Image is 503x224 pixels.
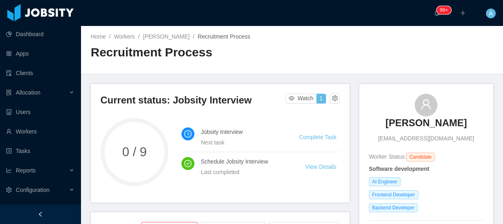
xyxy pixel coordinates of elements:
span: Recruitment Process [198,33,250,40]
i: icon: user [420,99,432,110]
span: / [109,33,111,40]
div: Next task [201,138,279,147]
a: icon: pie-chartDashboard [6,26,75,42]
a: Home [91,33,106,40]
i: icon: clock-circle [184,130,192,138]
i: icon: setting [6,187,12,193]
a: icon: appstoreApps [6,45,75,62]
h2: Recruitment Process [91,44,292,61]
a: [PERSON_NAME] [386,116,467,134]
i: icon: solution [6,90,12,95]
button: icon: eyeWatch [286,94,317,103]
span: / [138,33,140,40]
div: Last completed [201,168,286,177]
i: icon: bell [434,10,440,16]
h3: [PERSON_NAME] [386,116,467,129]
a: icon: userWorkers [6,123,75,140]
span: Candidate [406,153,435,162]
span: Reports [16,167,36,174]
i: icon: line-chart [6,168,12,173]
span: Allocation [16,89,40,96]
a: icon: profileTasks [6,143,75,159]
span: Backend Developer [369,203,418,212]
h3: Current status: Jobsity Interview [100,94,286,107]
span: 0 / 9 [100,146,168,158]
span: A [489,9,492,18]
h4: Jobsity Interview [201,127,279,136]
i: icon: plus [460,10,466,16]
span: AI Engineer [369,177,401,186]
sup: 158 [437,6,451,14]
button: 1 [316,94,326,103]
button: icon: setting [330,94,340,103]
span: Frontend Developer [369,190,418,199]
a: View Details [305,164,337,170]
strong: Software development [369,166,429,172]
span: Worker Status: [369,153,406,160]
a: Workers [114,33,135,40]
span: [EMAIL_ADDRESS][DOMAIN_NAME] [378,134,474,143]
span: / [193,33,194,40]
a: [PERSON_NAME] [143,33,190,40]
i: icon: check-circle [184,160,192,167]
h4: Schedule Jobsity Interview [201,157,286,166]
span: Configuration [16,187,49,193]
a: icon: auditClients [6,65,75,81]
a: Complete Task [299,134,336,140]
a: icon: robotUsers [6,104,75,120]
